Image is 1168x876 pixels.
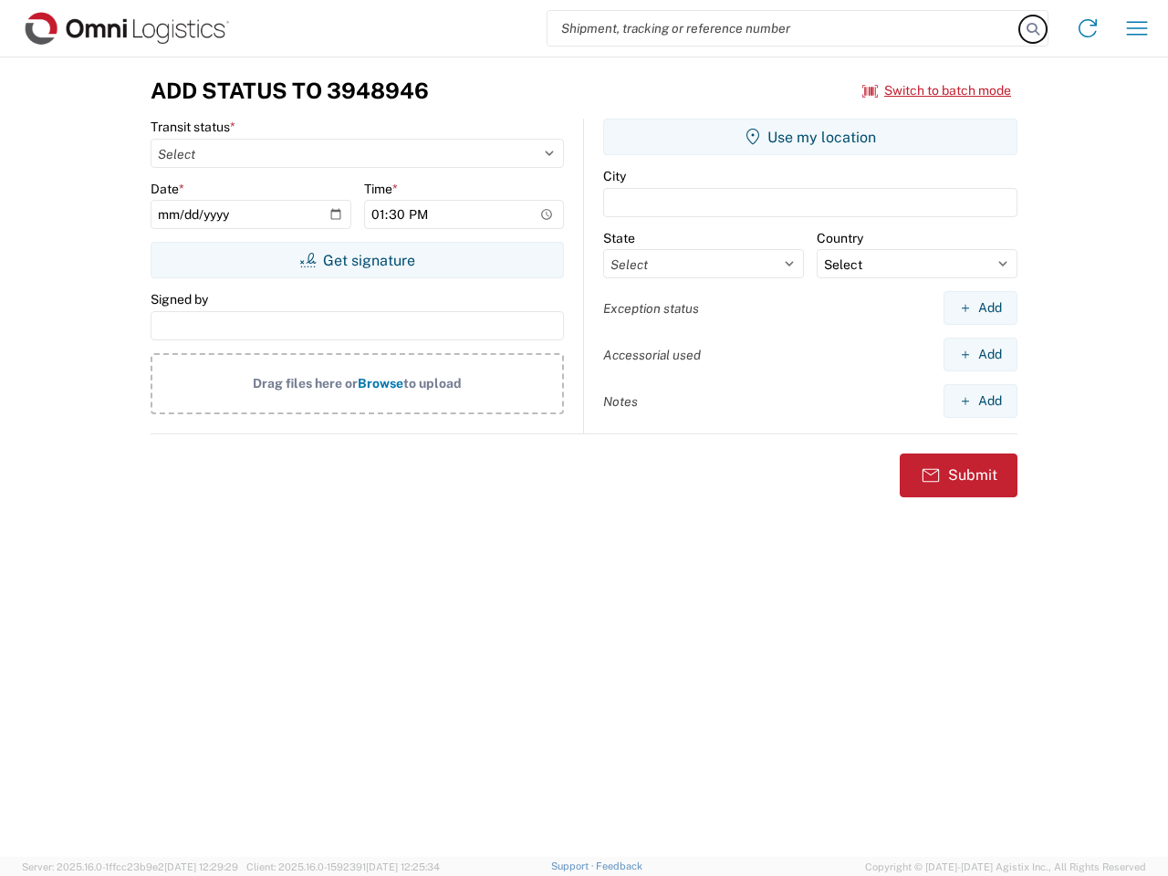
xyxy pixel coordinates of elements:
[944,338,1017,371] button: Add
[547,11,1020,46] input: Shipment, tracking or reference number
[551,860,597,871] a: Support
[603,230,635,246] label: State
[164,861,238,872] span: [DATE] 12:29:29
[151,78,429,104] h3: Add Status to 3948946
[151,242,564,278] button: Get signature
[403,376,462,391] span: to upload
[603,119,1017,155] button: Use my location
[944,291,1017,325] button: Add
[358,376,403,391] span: Browse
[151,119,235,135] label: Transit status
[596,860,642,871] a: Feedback
[900,454,1017,497] button: Submit
[253,376,358,391] span: Drag files here or
[366,861,440,872] span: [DATE] 12:25:34
[944,384,1017,418] button: Add
[603,347,701,363] label: Accessorial used
[151,181,184,197] label: Date
[151,291,208,308] label: Signed by
[865,859,1146,875] span: Copyright © [DATE]-[DATE] Agistix Inc., All Rights Reserved
[246,861,440,872] span: Client: 2025.16.0-1592391
[817,230,863,246] label: Country
[862,76,1011,106] button: Switch to batch mode
[364,181,398,197] label: Time
[603,393,638,410] label: Notes
[603,300,699,317] label: Exception status
[603,168,626,184] label: City
[22,861,238,872] span: Server: 2025.16.0-1ffcc23b9e2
